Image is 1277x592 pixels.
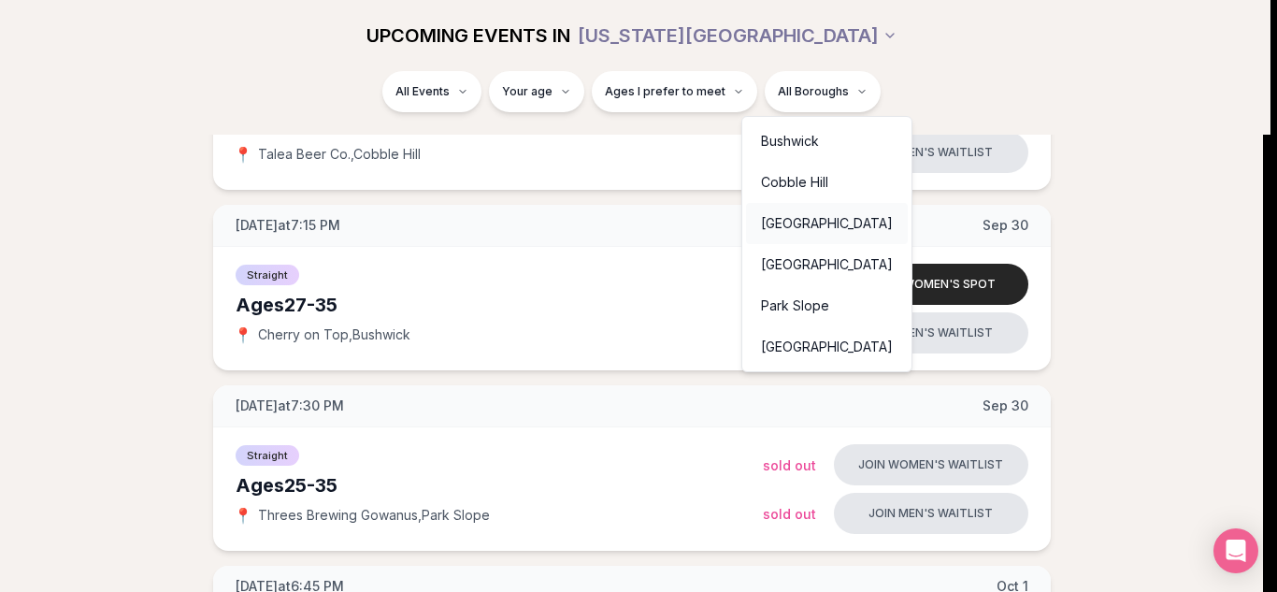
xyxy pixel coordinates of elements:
[746,326,908,368] div: [GEOGRAPHIC_DATA]
[746,121,908,162] div: Bushwick
[746,244,908,285] div: [GEOGRAPHIC_DATA]
[746,285,908,326] div: Park Slope
[746,162,908,203] div: Cobble Hill
[746,203,908,244] div: [GEOGRAPHIC_DATA]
